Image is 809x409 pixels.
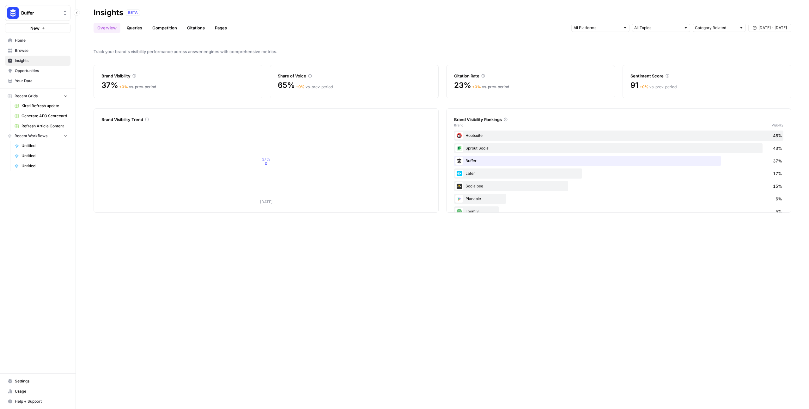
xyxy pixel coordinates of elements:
[640,84,677,90] div: vs. prev. period
[15,38,68,43] span: Home
[119,84,128,89] span: + 0 %
[5,131,70,141] button: Recent Workflows
[695,25,737,31] input: Category Related
[454,156,783,166] div: Buffer
[5,386,70,396] a: Usage
[126,9,140,16] div: BETA
[5,56,70,66] a: Insights
[5,396,70,406] button: Help + Support
[30,25,40,31] span: New
[123,23,146,33] a: Queries
[119,84,156,90] div: vs. prev. period
[454,116,783,123] div: Brand Visibility Rankings
[574,25,620,31] input: All Platforms
[454,194,783,204] div: Planable
[455,144,463,152] img: 4onplfa4c41vb42kg4mbazxxmfki
[12,151,70,161] a: Untitled
[211,23,231,33] a: Pages
[630,80,638,90] span: 91
[5,91,70,101] button: Recent Grids
[15,378,68,384] span: Settings
[773,132,782,139] span: 46%
[773,170,782,177] span: 17%
[455,157,463,165] img: cshlsokdl6dyfr8bsio1eab8vmxt
[472,84,481,89] span: + 0 %
[5,46,70,56] a: Browse
[5,23,70,33] button: New
[183,23,209,33] a: Citations
[455,132,463,139] img: d3o86dh9e5t52ugdlebkfaguyzqk
[262,157,270,162] tspan: 37%
[472,84,509,90] div: vs. prev. period
[12,161,70,171] a: Untitled
[758,25,787,31] span: [DATE] - [DATE]
[454,206,783,217] div: Loomly
[94,23,120,33] a: Overview
[5,5,70,21] button: Workspace: Buffer
[15,388,68,394] span: Usage
[12,121,70,131] a: Refresh Article Content
[21,10,59,16] span: Buffer
[15,93,38,99] span: Recent Grids
[101,73,254,79] div: Brand Visibility
[21,103,68,109] span: Kirsti Refresh update
[776,196,782,202] span: 6%
[454,181,783,191] div: Socialbee
[15,78,68,84] span: Your Data
[12,101,70,111] a: Kirsti Refresh update
[12,141,70,151] a: Untitled
[12,111,70,121] a: Generate AEO Scorecard
[15,133,47,139] span: Recent Workflows
[5,76,70,86] a: Your Data
[5,66,70,76] a: Opportunities
[21,123,68,129] span: Refresh Article Content
[773,145,782,151] span: 43%
[454,143,783,153] div: Sprout Social
[455,195,463,203] img: wgfroqg7n8lt08le2y7udvb4ka88
[7,7,19,19] img: Buffer Logo
[21,143,68,149] span: Untitled
[260,199,272,204] tspan: [DATE]
[101,116,431,123] div: Brand Visibility Trend
[776,208,782,215] span: 5%
[773,158,782,164] span: 37%
[94,8,123,18] div: Insights
[15,58,68,64] span: Insights
[772,123,783,128] span: Visibility
[455,170,463,177] img: y7aogpycgqgftgr3z9exmtd1oo6j
[748,24,791,32] button: [DATE] - [DATE]
[21,163,68,169] span: Untitled
[5,35,70,46] a: Home
[278,73,431,79] div: Share of Voice
[5,376,70,386] a: Settings
[278,80,295,90] span: 65%
[94,48,791,55] span: Track your brand's visibility performance across answer engines with comprehensive metrics.
[454,73,607,79] div: Citation Rate
[454,80,471,90] span: 23%
[101,80,118,90] span: 37%
[15,48,68,53] span: Browse
[640,84,648,89] span: + 0 %
[454,131,783,141] div: Hootsuite
[455,182,463,190] img: mb1t2d9u38kiznr3u7caq1lqfsvd
[15,399,68,404] span: Help + Support
[773,183,782,189] span: 15%
[296,84,305,89] span: + 0 %
[21,113,68,119] span: Generate AEO Scorecard
[454,168,783,179] div: Later
[454,123,463,128] span: Brand
[15,68,68,74] span: Opportunities
[630,73,783,79] div: Sentiment Score
[149,23,181,33] a: Competition
[21,153,68,159] span: Untitled
[634,25,681,31] input: All Topics
[455,208,463,215] img: 2gudg7x3jy6kdp1qgboo3374vfkb
[296,84,333,90] div: vs. prev. period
